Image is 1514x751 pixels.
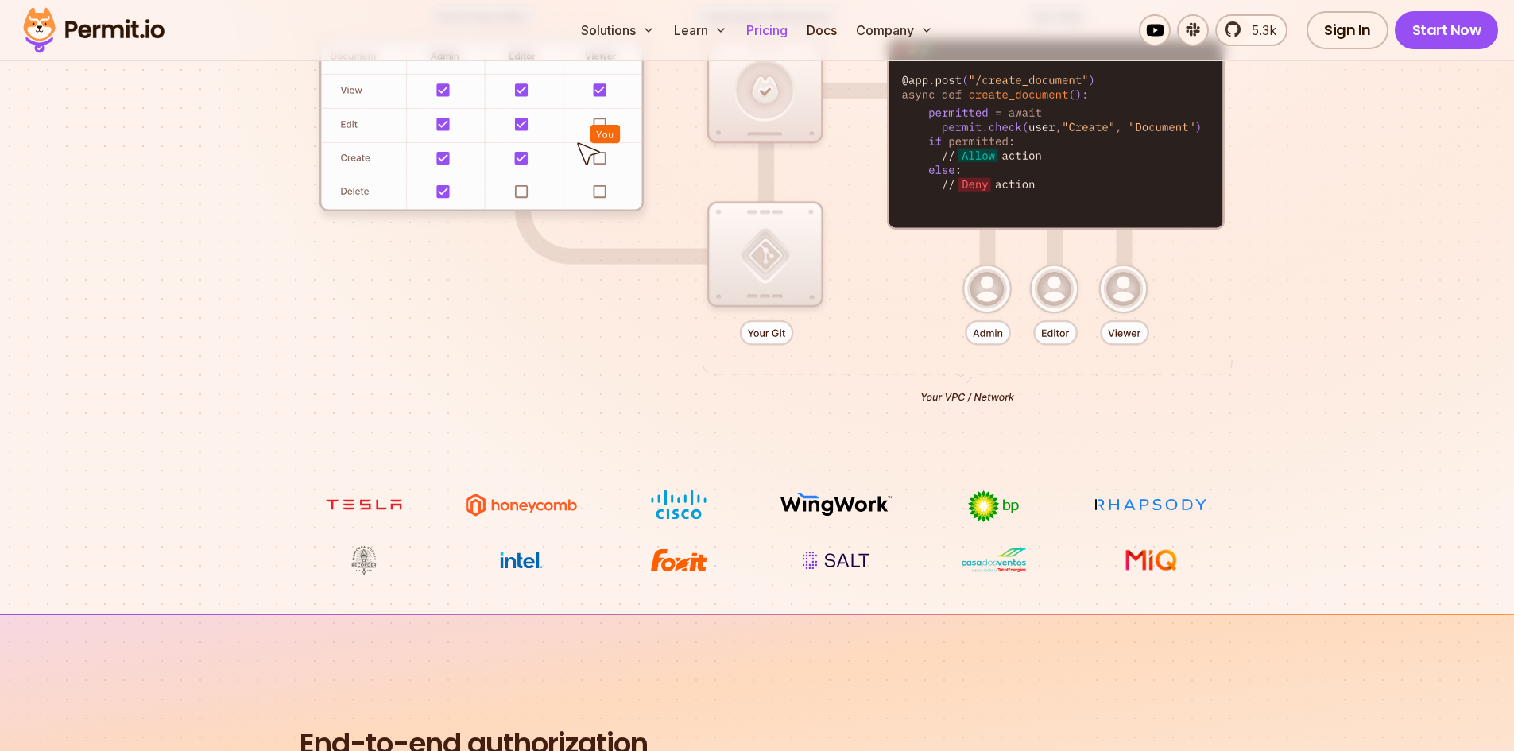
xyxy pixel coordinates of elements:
a: Docs [800,14,843,46]
img: Wingwork [776,490,896,520]
img: Permit logo [16,3,172,57]
button: Solutions [575,14,661,46]
a: Start Now [1395,11,1499,49]
button: Company [850,14,939,46]
a: 5.3k [1215,14,1287,46]
img: Intel [462,545,581,575]
button: Learn [668,14,734,46]
a: Sign In [1307,11,1388,49]
img: bp [934,490,1053,523]
img: tesla [304,490,424,520]
img: MIQ [1097,547,1204,574]
span: 5.3k [1242,21,1276,40]
img: Cisco [619,490,738,520]
img: Casa dos Ventos [934,545,1053,575]
img: Honeycomb [462,490,581,520]
img: salt [776,545,896,575]
img: Foxit [619,545,738,575]
img: Maricopa County Recorder\'s Office [304,545,424,575]
img: Rhapsody Health [1091,490,1210,520]
a: Pricing [740,14,794,46]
